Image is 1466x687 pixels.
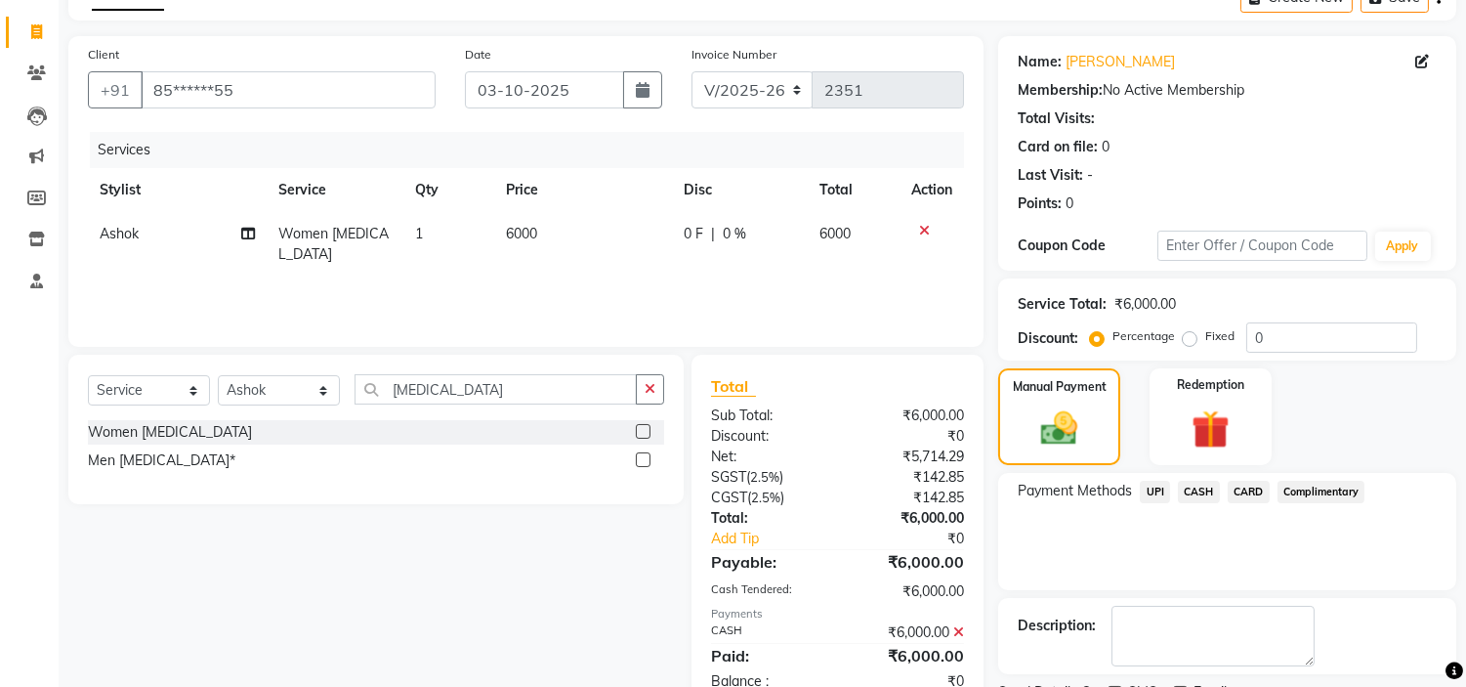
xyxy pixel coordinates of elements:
span: CASH [1178,481,1220,503]
a: [PERSON_NAME] [1066,52,1175,72]
img: _cash.svg [1029,408,1088,450]
div: ( ) [696,467,838,488]
div: Discount: [696,426,838,447]
th: Disc [672,168,808,212]
span: CARD [1228,481,1270,503]
th: Service [267,168,403,212]
div: Name: [1018,52,1062,72]
div: Net: [696,447,838,467]
div: No Active Membership [1018,80,1437,101]
label: Fixed [1205,327,1235,345]
div: Total: [696,508,838,529]
div: ₹6,000.00 [1114,294,1176,315]
div: ₹5,714.29 [838,447,980,467]
div: ₹6,000.00 [838,644,980,667]
button: +91 [88,71,143,108]
div: ₹6,000.00 [838,406,980,426]
div: Payable: [696,550,838,574]
div: ₹6,000.00 [838,508,980,529]
div: - [1087,165,1093,186]
div: 0 [1102,137,1110,157]
span: 6000 [506,225,537,242]
span: Women [MEDICAL_DATA] [278,225,389,263]
label: Client [88,46,119,64]
div: Total Visits: [1018,108,1095,129]
th: Total [808,168,901,212]
div: Payments [711,606,964,623]
label: Manual Payment [1013,378,1107,396]
div: ₹6,000.00 [838,623,980,643]
div: CASH [696,623,838,643]
div: ₹0 [838,426,980,447]
img: _gift.svg [1180,406,1241,453]
th: Price [494,168,672,212]
label: Date [465,46,491,64]
div: ₹6,000.00 [838,550,980,574]
div: Sub Total: [696,406,838,426]
span: 0 F [684,224,703,244]
span: 2.5% [750,469,779,485]
div: ₹142.85 [838,467,980,488]
div: ₹0 [861,529,980,549]
span: SGST [711,468,746,486]
div: Points: [1018,193,1062,214]
input: Search by Name/Mobile/Email/Code [141,71,436,108]
span: 6000 [819,225,851,242]
div: Paid: [696,644,838,667]
div: Men [MEDICAL_DATA]* [88,451,235,471]
div: ₹6,000.00 [838,581,980,602]
span: 1 [415,225,423,242]
div: ( ) [696,488,838,508]
div: Discount: [1018,328,1078,349]
div: Services [90,132,979,168]
div: Last Visit: [1018,165,1083,186]
label: Redemption [1177,376,1244,394]
div: Cash Tendered: [696,581,838,602]
div: Description: [1018,616,1096,636]
span: Ashok [100,225,139,242]
div: Card on file: [1018,137,1098,157]
span: Complimentary [1278,481,1365,503]
span: CGST [711,489,747,506]
div: ₹142.85 [838,488,980,508]
span: 2.5% [751,490,780,505]
label: Invoice Number [691,46,776,64]
span: Payment Methods [1018,481,1132,501]
th: Qty [403,168,494,212]
span: UPI [1140,481,1170,503]
div: Membership: [1018,80,1103,101]
th: Action [900,168,964,212]
label: Percentage [1112,327,1175,345]
button: Apply [1375,232,1431,261]
th: Stylist [88,168,267,212]
input: Enter Offer / Coupon Code [1157,231,1366,261]
span: 0 % [723,224,746,244]
div: Women [MEDICAL_DATA] [88,422,252,443]
a: Add Tip [696,529,861,549]
span: Total [711,376,756,397]
div: Coupon Code [1018,236,1157,256]
input: Search or Scan [355,374,637,405]
span: | [711,224,715,244]
div: 0 [1066,193,1073,214]
div: Service Total: [1018,294,1107,315]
